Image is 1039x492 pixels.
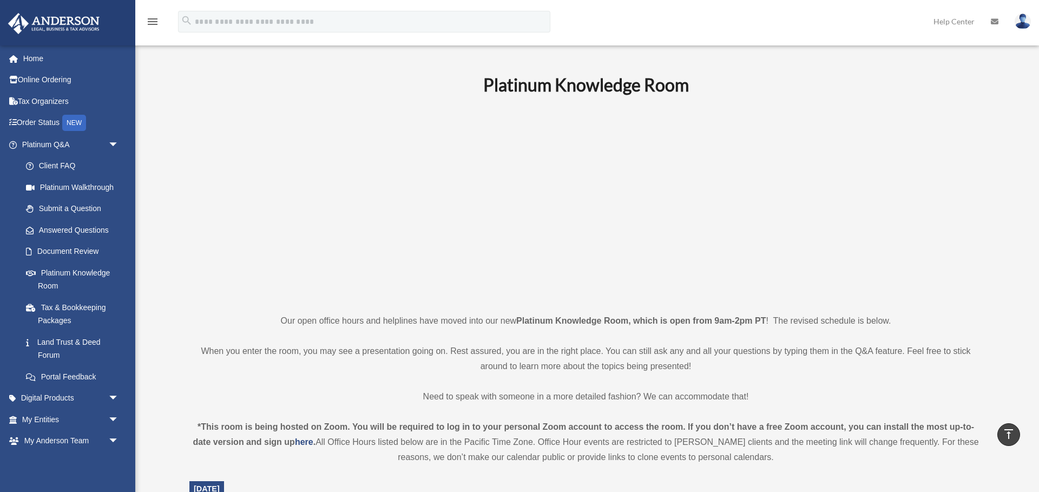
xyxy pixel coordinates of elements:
b: Platinum Knowledge Room [483,74,689,95]
a: Order StatusNEW [8,112,135,134]
a: My Anderson Teamarrow_drop_down [8,430,135,452]
a: Platinum Q&Aarrow_drop_down [8,134,135,155]
img: User Pic [1015,14,1031,29]
iframe: 231110_Toby_KnowledgeRoom [424,110,748,293]
img: Anderson Advisors Platinum Portal [5,13,103,34]
span: arrow_drop_down [108,451,130,474]
p: Our open office hours and helplines have moved into our new ! The revised schedule is below. [189,313,982,329]
strong: *This room is being hosted on Zoom. You will be required to log in to your personal Zoom account ... [193,422,974,447]
span: arrow_drop_down [108,430,130,452]
a: Tax Organizers [8,90,135,112]
p: When you enter the room, you may see a presentation going on. Rest assured, you are in the right ... [189,344,982,374]
a: Home [8,48,135,69]
i: search [181,15,193,27]
a: My Documentsarrow_drop_down [8,451,135,473]
div: All Office Hours listed below are in the Pacific Time Zone. Office Hour events are restricted to ... [189,419,982,465]
span: arrow_drop_down [108,134,130,156]
strong: Platinum Knowledge Room, which is open from 9am-2pm PT [516,316,766,325]
a: My Entitiesarrow_drop_down [8,409,135,430]
a: Online Ordering [8,69,135,91]
i: menu [146,15,159,28]
a: Client FAQ [15,155,135,177]
a: Answered Questions [15,219,135,241]
a: Portal Feedback [15,366,135,388]
span: arrow_drop_down [108,409,130,431]
strong: . [313,437,315,447]
a: here [295,437,313,447]
a: Submit a Question [15,198,135,220]
a: Platinum Walkthrough [15,176,135,198]
p: Need to speak with someone in a more detailed fashion? We can accommodate that! [189,389,982,404]
div: NEW [62,115,86,131]
a: Tax & Bookkeeping Packages [15,297,135,331]
a: Platinum Knowledge Room [15,262,130,297]
a: menu [146,19,159,28]
a: Digital Productsarrow_drop_down [8,388,135,409]
a: Document Review [15,241,135,263]
a: vertical_align_top [997,423,1020,446]
a: Land Trust & Deed Forum [15,331,135,366]
span: arrow_drop_down [108,388,130,410]
i: vertical_align_top [1002,428,1015,441]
